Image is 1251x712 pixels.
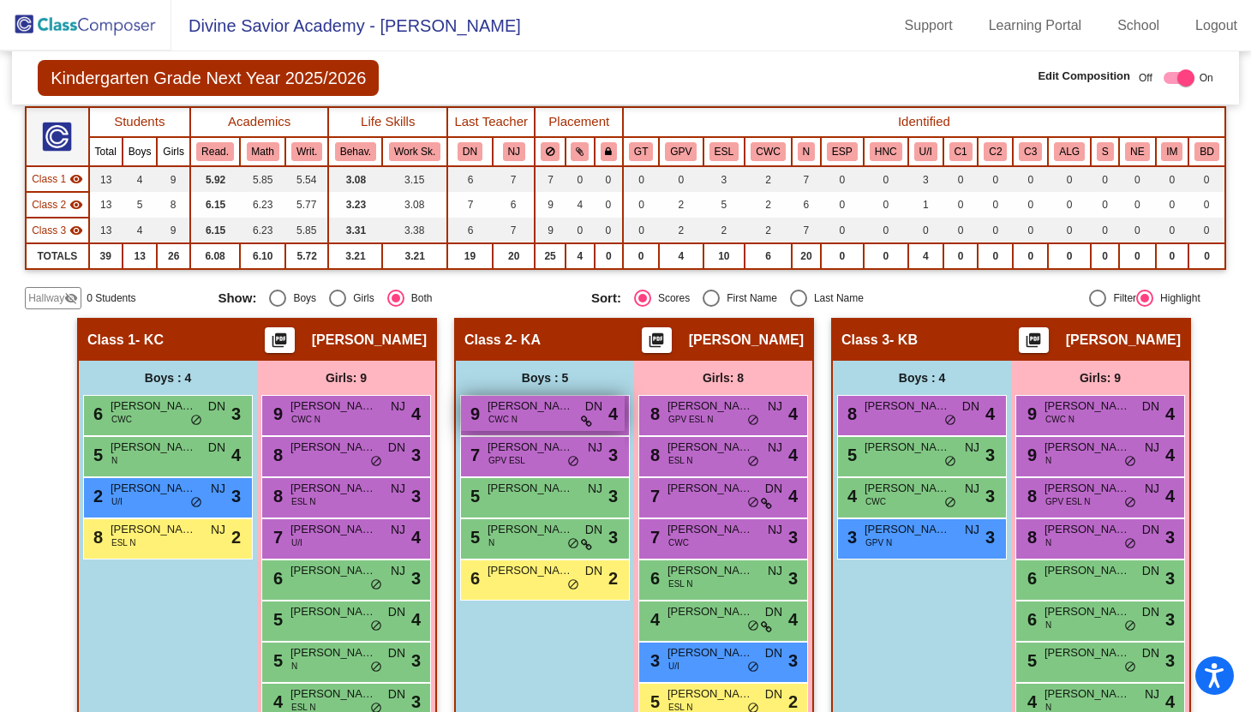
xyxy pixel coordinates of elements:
th: Life Skills [328,107,447,137]
span: [PERSON_NAME] [111,398,196,415]
a: Learning Portal [975,12,1096,39]
mat-icon: visibility [69,224,83,237]
td: 0 [1048,218,1091,243]
td: 25 [535,243,565,269]
td: 0 [1156,243,1189,269]
span: 9 [1023,446,1037,464]
div: Boys : 4 [79,361,257,395]
span: 7 [466,446,480,464]
button: Print Students Details [642,327,672,353]
button: DN [458,142,482,161]
td: 4 [908,243,943,269]
td: 0 [821,243,864,269]
span: ESL N [668,454,693,467]
mat-icon: visibility [69,198,83,212]
span: [PERSON_NAME] [667,480,753,497]
button: Print Students Details [265,327,295,353]
td: 3 [703,166,745,192]
td: Julie Hoppe - KA [26,192,88,218]
span: do_not_disturb_alt [1124,455,1136,469]
span: 4 [788,401,798,427]
td: 6.23 [240,218,285,243]
td: 0 [1119,166,1155,192]
button: N [798,142,815,161]
span: NJ [965,439,979,457]
span: N [111,454,117,467]
div: Both [404,290,433,306]
button: C1 [949,142,973,161]
td: 3.21 [382,243,447,269]
td: 0 [1119,218,1155,243]
td: 6.08 [190,243,240,269]
td: 13 [89,166,123,192]
th: Girls [157,137,189,166]
td: 0 [978,218,1013,243]
td: 0 [943,192,979,218]
td: 2 [745,192,792,218]
td: 0 [908,218,943,243]
th: Called Worker Child [745,137,792,166]
span: Hallway [28,290,64,306]
td: 7 [493,218,535,243]
td: 2 [703,218,745,243]
button: GPV [665,142,697,161]
td: 0 [1188,192,1225,218]
td: 2 [745,218,792,243]
span: [PERSON_NAME] [290,398,376,415]
mat-radio-group: Select an option [218,290,578,307]
td: 6.23 [240,192,285,218]
span: 9 [1023,404,1037,423]
td: 6 [745,243,792,269]
td: 6.15 [190,192,240,218]
td: 0 [595,243,623,269]
td: 0 [1156,192,1189,218]
span: Class 2 [464,332,512,349]
span: DN [962,398,979,416]
span: DN [585,398,602,416]
span: NJ [768,398,782,416]
td: 4 [566,243,595,269]
button: ESL [709,142,739,161]
td: 0 [821,218,864,243]
button: C3 [1019,142,1042,161]
div: Highlight [1153,290,1200,306]
span: Class 1 [32,171,66,187]
button: U/I [914,142,937,161]
th: Students [89,107,190,137]
span: do_not_disturb_alt [190,414,202,428]
span: do_not_disturb_alt [944,414,956,428]
td: 0 [623,243,659,269]
th: Algebra [1048,137,1091,166]
td: 13 [89,192,123,218]
td: Jennifer Bello - KB [26,218,88,243]
td: 0 [1091,218,1119,243]
span: 6 [89,404,103,423]
td: 0 [821,166,864,192]
span: 3 [411,442,421,468]
div: Girls: 9 [1011,361,1189,395]
td: 0 [623,166,659,192]
span: 3 [985,442,995,468]
button: CWC [751,142,785,161]
div: Girls [346,290,374,306]
span: NJ [391,480,405,498]
td: 3.08 [382,192,447,218]
span: 4 [1165,442,1175,468]
span: N [1045,454,1051,467]
div: Filter [1106,290,1136,306]
td: 0 [659,166,703,192]
span: Show: [218,290,256,306]
div: Girls: 8 [634,361,812,395]
td: TOTALS [26,243,88,269]
td: 3.38 [382,218,447,243]
span: GPV ESL [488,454,525,467]
td: 0 [864,243,908,269]
td: 0 [1156,218,1189,243]
span: DN [208,398,225,416]
td: 2 [745,166,792,192]
td: 0 [595,192,623,218]
div: Boys [286,290,316,306]
td: 6 [447,166,493,192]
button: Read. [196,142,234,161]
th: Gifted and Talented [623,137,659,166]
